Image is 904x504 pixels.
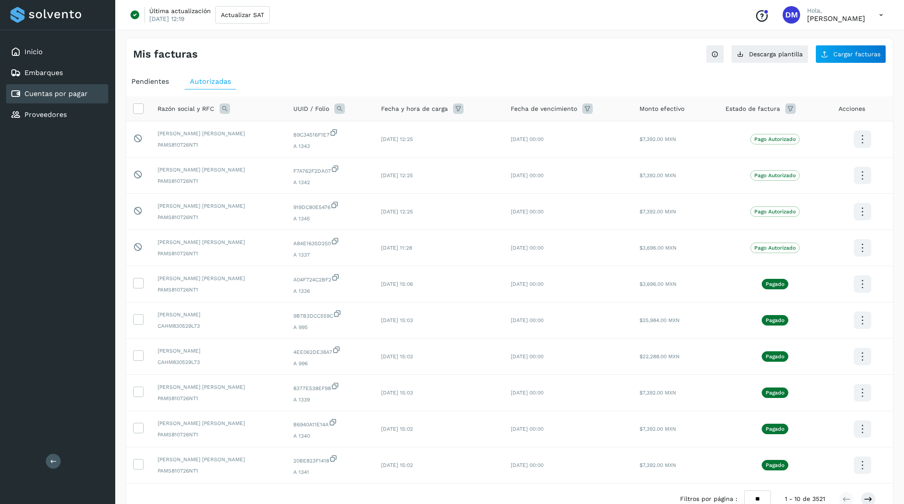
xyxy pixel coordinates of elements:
span: [DATE] 00:00 [511,353,543,360]
span: A04F724C2BF2 [293,273,367,284]
p: Pagado [766,353,784,360]
span: [DATE] 15:03 [381,390,413,396]
span: [DATE] 12:25 [381,172,413,178]
span: A 1337 [293,251,367,259]
p: Diego Muriel Perez [807,14,865,23]
span: CAHM830529L73 [158,322,279,330]
span: PAMS810726NT1 [158,250,279,257]
span: Actualizar SAT [221,12,264,18]
div: Inicio [6,42,108,62]
button: Actualizar SAT [215,6,270,24]
span: [DATE] 15:06 [381,281,413,287]
span: Filtros por página : [680,494,737,504]
span: $7,392.00 MXN [639,209,676,215]
span: Razón social y RFC [158,104,214,113]
span: [DATE] 00:00 [511,390,543,396]
span: Acciones [839,104,865,113]
span: 1 - 10 de 3521 [785,494,825,504]
span: Estado de factura [725,104,780,113]
span: PAMS810726NT1 [158,213,279,221]
span: [DATE] 15:02 [381,426,413,432]
span: [DATE] 12:25 [381,209,413,215]
div: Embarques [6,63,108,82]
span: A84E1635D250 [293,237,367,247]
span: [DATE] 15:02 [381,462,413,468]
span: [PERSON_NAME] [PERSON_NAME] [158,274,279,282]
span: [PERSON_NAME] [PERSON_NAME] [158,238,279,246]
span: F7A762F2DA07 [293,165,367,175]
a: Inicio [24,48,43,56]
span: PAMS810726NT1 [158,177,279,185]
p: Pago Autorizado [754,172,796,178]
span: $7,392.00 MXN [639,390,676,396]
span: CAHM830529L73 [158,358,279,366]
span: [DATE] 00:00 [511,281,543,287]
a: Embarques [24,69,63,77]
span: [DATE] 00:00 [511,317,543,323]
span: PAMS810726NT1 [158,141,279,149]
span: B6940A11E14A [293,418,367,429]
span: A 1340 [293,432,367,440]
span: [PERSON_NAME] [158,311,279,319]
span: A 1341 [293,468,367,476]
span: $3,696.00 MXN [639,245,677,251]
span: [DATE] 00:00 [511,209,543,215]
span: $3,696.00 MXN [639,281,677,287]
span: $7,392.00 MXN [639,426,676,432]
span: $7,392.00 MXN [639,462,676,468]
p: Pagado [766,390,784,396]
p: Pago Autorizado [754,209,796,215]
span: UUID / Folio [293,104,329,113]
span: [PERSON_NAME] [PERSON_NAME] [158,456,279,463]
span: [DATE] 15:03 [381,317,413,323]
div: Cuentas por pagar [6,84,108,103]
span: [PERSON_NAME] [PERSON_NAME] [158,166,279,174]
p: [DATE] 12:19 [149,15,185,23]
span: [DATE] 15:03 [381,353,413,360]
span: 919DC80E5476 [293,201,367,211]
span: [DATE] 00:00 [511,245,543,251]
p: Pagado [766,317,784,323]
span: PAMS810726NT1 [158,286,279,294]
a: Proveedores [24,110,67,119]
p: Pago Autorizado [754,245,796,251]
span: [DATE] 00:00 [511,462,543,468]
span: A 1336 [293,287,367,295]
span: $7,392.00 MXN [639,172,676,178]
span: PAMS810726NT1 [158,431,279,439]
p: Pagado [766,426,784,432]
span: [DATE] 12:25 [381,136,413,142]
span: $25,984.00 MXN [639,317,680,323]
span: Descarga plantilla [749,51,803,57]
a: Descarga plantilla [731,45,808,63]
span: 8377E538EF98 [293,382,367,392]
p: Pagado [766,281,784,287]
span: A 1342 [293,178,367,186]
span: A 1345 [293,215,367,223]
span: [DATE] 00:00 [511,172,543,178]
p: Pagado [766,462,784,468]
span: Pendientes [131,77,169,86]
span: Cargar facturas [833,51,880,57]
a: Cuentas por pagar [24,89,88,98]
span: Monto efectivo [639,104,684,113]
span: [DATE] 11:28 [381,245,412,251]
span: A 1343 [293,142,367,150]
span: [PERSON_NAME] [PERSON_NAME] [158,130,279,137]
span: A 996 [293,360,367,367]
span: A 995 [293,323,367,331]
p: Pago Autorizado [754,136,796,142]
span: [PERSON_NAME] [158,347,279,355]
span: $7,392.00 MXN [639,136,676,142]
span: 20BE823F1418 [293,454,367,465]
div: Proveedores [6,105,108,124]
span: [DATE] 00:00 [511,426,543,432]
span: PAMS810726NT1 [158,394,279,402]
span: Fecha y hora de carga [381,104,448,113]
button: Cargar facturas [815,45,886,63]
span: [PERSON_NAME] [PERSON_NAME] [158,202,279,210]
span: PAMS810726NT1 [158,467,279,475]
h4: Mis facturas [133,48,198,61]
span: A 1339 [293,396,367,404]
span: 9B7B3DCC559C [293,309,367,320]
